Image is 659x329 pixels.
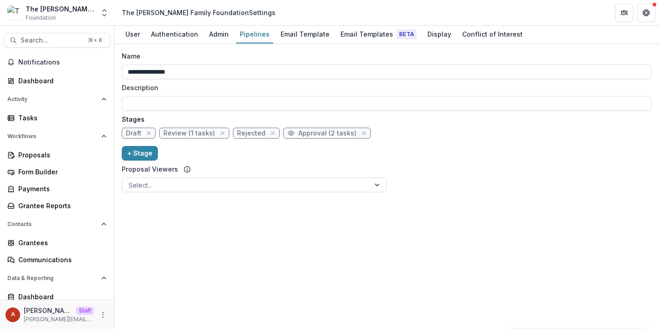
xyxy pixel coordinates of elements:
[337,27,420,41] div: Email Templates
[218,129,227,138] button: close
[76,307,94,315] p: Staff
[298,129,357,137] span: Approval (2 tasks)
[205,27,232,41] div: Admin
[4,198,110,213] a: Grantee Reports
[97,309,108,320] button: More
[637,4,655,22] button: Get Help
[277,27,333,41] div: Email Template
[4,110,110,125] a: Tasks
[7,221,97,227] span: Contacts
[337,26,420,43] a: Email Templates Beta
[4,55,110,70] button: Notifications
[11,312,15,318] div: Anna
[18,255,103,264] div: Communications
[459,26,526,43] a: Conflict of Interest
[236,26,273,43] a: Pipelines
[18,76,103,86] div: Dashboard
[163,129,215,137] span: Review (1 tasks)
[4,129,110,144] button: Open Workflows
[144,129,153,138] button: close
[4,181,110,196] a: Payments
[122,83,646,92] label: Description
[18,201,103,210] div: Grantee Reports
[24,306,72,315] p: [PERSON_NAME]
[122,164,178,174] label: Proposal Viewers
[424,26,455,43] a: Display
[4,147,110,162] a: Proposals
[277,26,333,43] a: Email Template
[118,6,279,19] nav: breadcrumb
[26,4,94,14] div: The [PERSON_NAME] Family Foundation
[397,30,416,39] span: Beta
[122,51,140,61] p: Name
[4,252,110,267] a: Communications
[18,238,103,248] div: Grantees
[459,27,526,41] div: Conflict of Interest
[122,114,652,124] p: Stages
[615,4,633,22] button: Partners
[4,235,110,250] a: Grantees
[4,164,110,179] a: Form Builder
[86,35,104,45] div: ⌘ + K
[122,146,158,161] button: + Stage
[4,289,110,304] a: Dashboard
[24,315,94,324] p: [PERSON_NAME][EMAIL_ADDRESS][DOMAIN_NAME]
[7,5,22,20] img: The Chuck Lorre Family Foundation
[98,4,111,22] button: Open entity switcher
[4,217,110,232] button: Open Contacts
[147,27,202,41] div: Authentication
[21,37,82,44] span: Search...
[4,92,110,107] button: Open Activity
[237,129,265,137] span: Rejected
[147,26,202,43] a: Authentication
[7,96,97,102] span: Activity
[18,292,103,302] div: Dashboard
[7,133,97,140] span: Workflows
[4,73,110,88] a: Dashboard
[205,26,232,43] a: Admin
[7,275,97,281] span: Data & Reporting
[26,14,56,22] span: Foundation
[359,129,368,138] button: close
[4,271,110,286] button: Open Data & Reporting
[4,33,110,48] button: Search...
[122,8,275,17] div: The [PERSON_NAME] Family Foundation Settings
[18,113,103,123] div: Tasks
[18,150,103,160] div: Proposals
[122,27,144,41] div: User
[18,167,103,177] div: Form Builder
[18,59,107,66] span: Notifications
[126,129,141,137] span: Draft
[236,27,273,41] div: Pipelines
[424,27,455,41] div: Display
[122,26,144,43] a: User
[18,184,103,194] div: Payments
[268,129,277,138] button: close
